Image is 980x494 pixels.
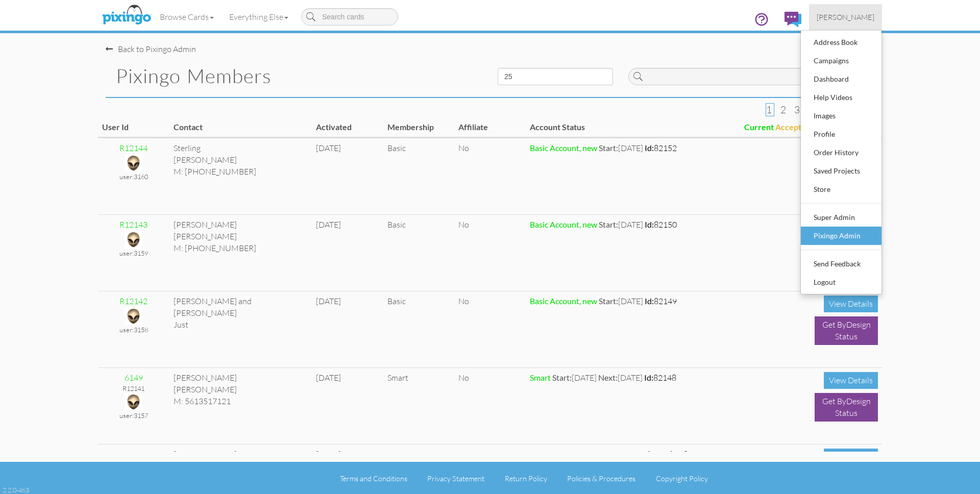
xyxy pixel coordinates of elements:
[801,70,881,88] a: Dashboard
[530,122,585,132] span: Account Status
[552,373,572,382] strong: Start:
[222,4,296,30] a: Everything Else
[102,121,165,133] div: User Id
[316,121,379,133] div: Activated
[125,231,142,249] img: alien.png
[811,145,871,160] div: Order History
[102,219,165,231] div: R12143
[530,373,551,382] strong: Smart
[598,373,643,383] span: [DATE]
[530,449,627,459] strong: Basic Account, downgraded
[102,172,165,181] div: user:3160
[174,121,308,133] div: Contact
[102,142,165,154] div: R12144
[811,108,871,123] div: Images
[785,12,801,27] img: comments.svg
[383,138,455,215] td: Basic
[628,449,673,459] span: [DATE]
[174,166,308,178] div: M: [PHONE_NUMBER]
[801,273,881,291] a: Logout
[125,307,142,325] img: alien.png
[102,372,165,384] div: 6149
[174,449,308,460] div: [PERSON_NAME]
[116,65,482,87] h1: Pixingo Members
[809,4,882,30] a: [PERSON_NAME]
[312,138,383,215] td: [DATE]
[656,474,708,483] a: Copyright Policy
[312,215,383,291] td: [DATE]
[505,474,547,483] a: Return Policy
[530,143,597,153] strong: Basic Account, new
[174,154,308,166] div: [PERSON_NAME]
[645,219,654,229] strong: Id:
[811,35,871,50] div: Address Book
[340,474,407,483] a: Terms and Conditions
[458,373,469,383] span: No
[645,219,677,230] span: 82150
[174,219,308,231] div: [PERSON_NAME]
[458,296,469,306] span: No
[174,295,308,319] div: [PERSON_NAME] and [PERSON_NAME]
[106,33,874,55] nav-back: Pixingo Admin
[427,474,484,483] a: Privacy Statement
[102,325,165,334] div: user:3158
[674,449,706,459] span: 82146
[801,143,881,162] a: Order History
[599,296,643,306] span: [DATE]
[125,154,142,172] img: alien.png
[174,231,308,242] div: [PERSON_NAME]
[458,449,469,459] span: No
[811,90,871,105] div: Help Videos
[598,373,618,382] strong: Next:
[744,122,774,132] span: Current
[125,393,142,411] img: alien.png
[312,291,383,368] td: [DATE]
[801,125,881,143] a: Profile
[674,449,683,459] strong: Id:
[383,215,455,291] td: Basic
[174,142,308,154] div: Sterling
[458,219,469,230] span: No
[599,219,643,230] span: [DATE]
[174,384,308,396] div: [PERSON_NAME]
[599,143,618,153] strong: Start:
[824,295,878,312] div: View Details
[775,122,817,132] span: Acceptable
[599,219,618,229] strong: Start:
[811,275,871,290] div: Logout
[383,291,455,368] td: Basic
[312,368,383,444] td: [DATE]
[801,162,881,180] a: Saved Projects
[387,121,451,133] div: Membership
[811,53,871,68] div: Campaigns
[817,13,874,21] span: [PERSON_NAME]
[458,121,522,133] div: Affiliate
[644,373,653,382] strong: Id:
[801,52,881,70] a: Campaigns
[152,4,222,30] a: Browse Cards
[801,180,881,199] a: Store
[174,372,308,384] div: [PERSON_NAME]
[811,182,871,197] div: Store
[815,316,878,345] div: Get ByDesign Status
[801,88,881,107] a: Help Videos
[552,373,597,383] span: [DATE]
[458,143,469,153] span: No
[383,368,455,444] td: Smart
[824,372,878,389] div: View Details
[801,255,881,273] a: Send Feedback
[174,242,308,254] div: M: [PHONE_NUMBER]
[102,384,165,393] div: R12141
[530,219,597,229] strong: Basic Account, new
[645,143,677,153] span: 82152
[801,227,881,245] a: Pixingo Admin
[100,3,154,28] img: pixingo logo
[811,210,871,225] div: Super Admin
[645,296,677,306] span: 82149
[599,296,618,306] strong: Start:
[645,296,654,306] strong: Id:
[811,256,871,271] div: Send Feedback
[174,396,308,407] div: M: 5613517121
[102,295,165,307] div: R12142
[106,43,196,55] div: Back to Pixingo Admin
